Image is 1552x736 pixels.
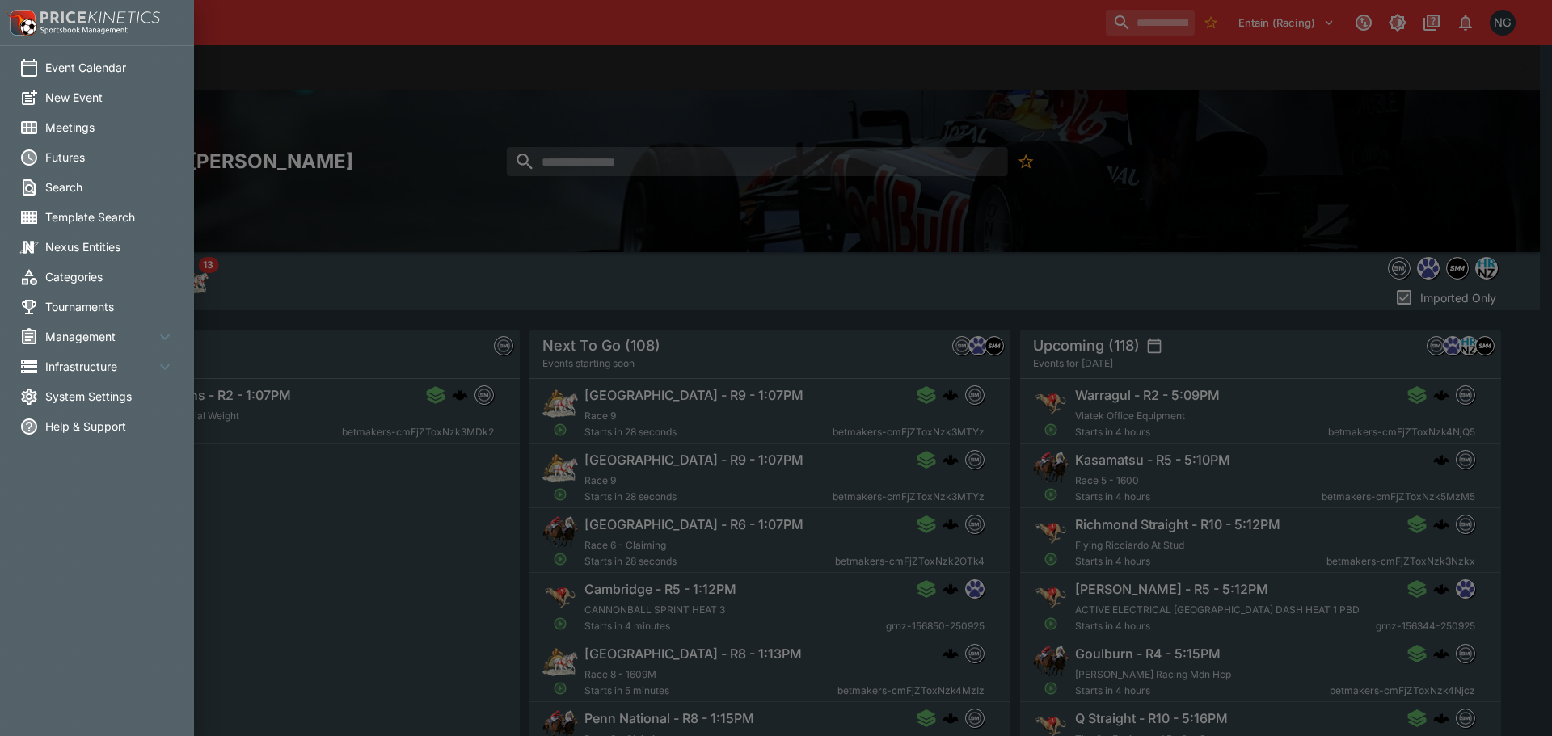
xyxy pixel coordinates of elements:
[45,179,175,196] span: Search
[45,119,175,136] span: Meetings
[45,358,155,375] span: Infrastructure
[45,149,175,166] span: Futures
[45,89,175,106] span: New Event
[45,298,175,315] span: Tournaments
[40,27,128,34] img: Sportsbook Management
[45,238,175,255] span: Nexus Entities
[45,268,175,285] span: Categories
[40,11,160,23] img: PriceKinetics
[45,328,155,345] span: Management
[45,208,175,225] span: Template Search
[45,59,175,76] span: Event Calendar
[5,6,37,39] img: PriceKinetics Logo
[45,418,175,435] span: Help & Support
[45,388,175,405] span: System Settings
